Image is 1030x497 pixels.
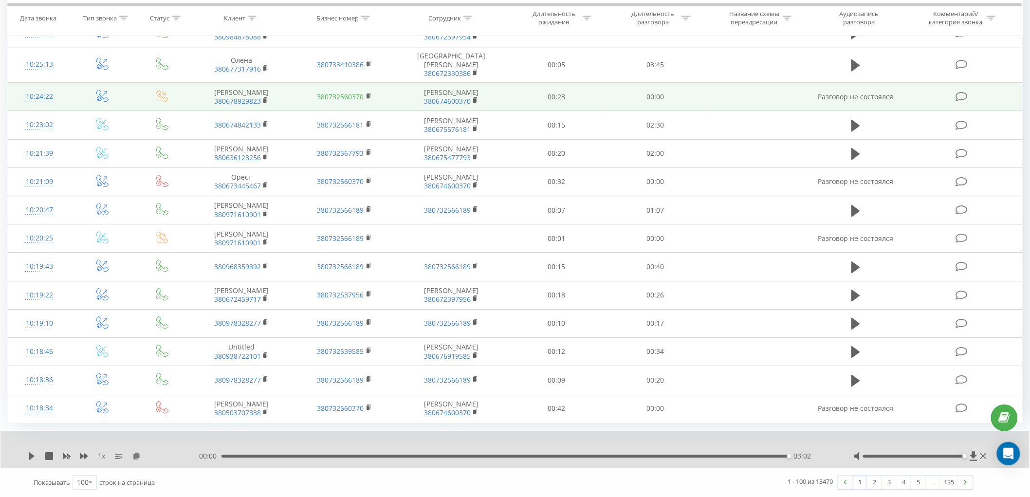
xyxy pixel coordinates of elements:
[507,167,606,196] td: 00:32
[20,14,56,22] div: Дата звонка
[18,229,61,248] div: 10:20:25
[818,404,893,413] span: Разговор не состоялся
[507,366,606,394] td: 00:09
[18,370,61,389] div: 10:18:36
[317,347,364,356] a: 380732539585
[788,477,833,486] div: 1 - 100 из 13479
[787,454,791,458] div: Accessibility label
[606,139,705,167] td: 02:00
[317,120,364,129] a: 380732566181
[317,92,364,101] a: 380732560370
[190,196,293,224] td: [PERSON_NAME]
[18,55,61,74] div: 10:25:13
[34,478,70,487] span: Показывать
[606,224,705,253] td: 00:00
[83,14,117,22] div: Тип звонка
[18,172,61,191] div: 10:21:09
[424,69,471,78] a: 380672330386
[424,181,471,190] a: 380674600370
[214,262,261,271] a: 380968359892
[424,295,471,304] a: 380672397956
[317,375,364,385] a: 380732566189
[507,337,606,366] td: 00:12
[424,153,471,162] a: 380675477793
[18,257,61,276] div: 10:19:43
[98,451,105,461] span: 1 x
[317,262,364,271] a: 380732566189
[214,120,261,129] a: 380674842133
[396,337,507,366] td: [PERSON_NAME]
[396,139,507,167] td: [PERSON_NAME]
[424,375,471,385] a: 380732566189
[190,394,293,423] td: [PERSON_NAME]
[424,32,471,41] a: 380672397954
[396,111,507,139] td: [PERSON_NAME]
[317,404,364,413] a: 380732560370
[627,10,679,27] div: Длительность разговора
[317,148,364,158] a: 380732567793
[317,290,364,299] a: 380732537956
[214,32,261,41] a: 380984878088
[507,111,606,139] td: 00:15
[18,115,61,134] div: 10:23:02
[897,476,911,489] a: 4
[507,253,606,281] td: 00:15
[99,478,155,487] span: строк на странице
[997,442,1020,465] div: Open Intercom Messenger
[606,281,705,309] td: 00:26
[214,408,261,417] a: 380503707838
[507,196,606,224] td: 00:07
[818,177,893,186] span: Разговор не состоялся
[424,96,471,106] a: 380674600370
[507,139,606,167] td: 00:20
[853,476,867,489] a: 1
[317,205,364,215] a: 380732566189
[424,205,471,215] a: 380732566189
[396,281,507,309] td: [PERSON_NAME]
[18,87,61,106] div: 10:24:22
[214,351,261,361] a: 380938722101
[606,366,705,394] td: 00:20
[507,281,606,309] td: 00:18
[214,64,261,74] a: 380677317916
[396,83,507,111] td: [PERSON_NAME]
[224,14,245,22] div: Клиент
[317,60,364,69] a: 380733410386
[606,167,705,196] td: 00:00
[214,238,261,247] a: 380971610901
[606,196,705,224] td: 01:07
[190,224,293,253] td: [PERSON_NAME]
[828,10,891,27] div: Аудиозапись разговора
[18,286,61,305] div: 10:19:22
[606,337,705,366] td: 00:34
[424,351,471,361] a: 380676919585
[428,14,461,22] div: Сотрудник
[818,92,893,101] span: Разговор не состоялся
[606,394,705,423] td: 00:00
[214,181,261,190] a: 380673445467
[317,234,364,243] a: 380732566189
[214,295,261,304] a: 380672459717
[606,47,705,83] td: 03:45
[190,139,293,167] td: [PERSON_NAME]
[728,10,780,27] div: Название схемы переадресации
[190,83,293,111] td: [PERSON_NAME]
[507,224,606,253] td: 00:01
[18,144,61,163] div: 10:21:39
[507,47,606,83] td: 00:05
[77,478,89,487] div: 100
[316,14,359,22] div: Бизнес номер
[214,210,261,219] a: 380971610901
[396,394,507,423] td: [PERSON_NAME]
[963,454,967,458] div: Accessibility label
[18,314,61,333] div: 10:19:10
[794,451,811,461] span: 03:02
[606,111,705,139] td: 02:30
[818,234,893,243] span: Разговор не состоялся
[507,309,606,337] td: 00:10
[150,14,169,22] div: Статус
[606,83,705,111] td: 00:00
[424,262,471,271] a: 380732566189
[911,476,926,489] a: 5
[190,47,293,83] td: Олена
